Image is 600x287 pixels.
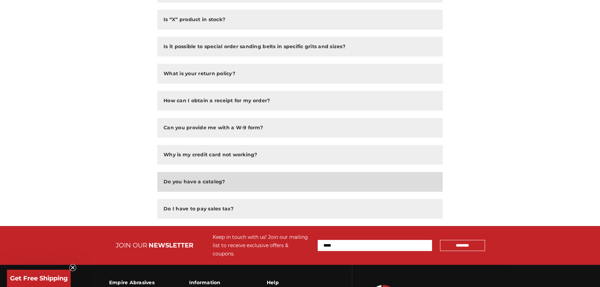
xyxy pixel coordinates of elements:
[164,151,257,158] h2: Why is my credit card not working?
[7,270,71,287] div: Get Free ShippingClose teaser
[164,178,225,185] h2: Do you have a catalog?
[164,43,345,50] h2: Is it possible to special order sanding belts in specific grits and sizes?
[157,199,443,219] button: Do I have to pay sales tax?
[157,37,443,56] button: Is it possible to special order sanding belts in specific grits and sizes?
[157,64,443,84] button: What is your return policy?
[10,275,68,282] span: Get Free Shipping
[157,172,443,192] button: Do you have a catalog?
[164,124,263,131] h2: Can you provide me with a W-9 form?
[164,16,225,23] h2: Is “X” product in stock?
[149,242,193,249] span: NEWSLETTER
[164,97,270,104] h2: How can I obtain a receipt for my order?
[157,145,443,165] button: Why is my credit card not working?
[157,91,443,111] button: How can I obtain a receipt for my order?
[116,242,147,249] span: JOIN OUR
[213,233,311,258] div: Keep in touch with us! Join our mailing list to receive exclusive offers & coupons.
[157,118,443,138] button: Can you provide me with a W-9 form?
[69,264,76,271] button: Close teaser
[164,205,233,212] h2: Do I have to pay sales tax?
[157,10,443,29] button: Is “X” product in stock?
[164,70,235,77] h2: What is your return policy?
